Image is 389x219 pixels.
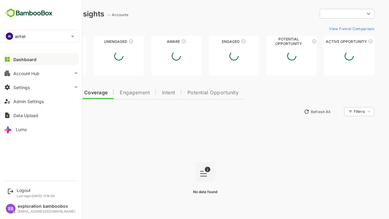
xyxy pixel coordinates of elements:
[298,8,353,19] div: ​
[3,67,79,79] button: Account Hub
[332,109,343,114] div: Filters
[3,30,79,42] div: AIairtel
[15,39,65,44] div: Unreached
[86,12,109,17] ag: -- Accounts
[130,39,180,44] div: Aware
[17,194,55,198] p: Last login: [DATE] 11:19 IST
[172,189,196,194] span: No data found
[3,95,79,107] button: Admin Settings
[3,123,79,135] button: Lumo
[13,113,38,118] div: Data Upload
[6,33,13,40] div: AI
[6,204,15,214] div: EB
[245,39,296,44] div: Potential Opportunity
[166,90,218,95] span: Potential Opportunity
[16,127,27,132] div: Lumo
[18,204,75,209] div: exploration bamboobox
[13,99,44,104] div: Admin Settings
[15,106,59,117] button: New Insights
[107,39,112,44] div: These accounts have not shown enough engagement and need nurturing
[13,57,36,62] div: Dashboard
[280,107,312,116] button: Refresh All
[3,7,54,19] img: BambooboxFullLogoMark.5f36c76dfaba33ec1ec1367b70bb1252.svg
[98,90,129,95] span: Engagement
[13,85,30,90] div: Settings
[15,9,83,18] div: Dashboard Insights
[303,39,353,44] div: Active Opportunity
[3,81,79,93] button: Settings
[13,71,40,76] div: Account Hub
[305,24,353,33] button: View Funnel Comparison
[3,53,79,65] button: Dashboard
[21,90,86,95] span: Data Quality and Coverage
[347,39,352,44] div: These accounts have open opportunities which might be at any of the Sales Stages
[291,39,295,44] div: These accounts are MQAs and can be passed on to Inside Sales
[50,39,54,44] div: These accounts have not been engaged with for a defined time period
[332,106,353,117] div: Filters
[18,210,75,214] div: [EMAIL_ADDRESS][DOMAIN_NAME]
[141,90,154,95] span: Intent
[72,39,123,44] div: Unengaged
[17,188,55,193] div: Logout
[220,39,225,44] div: These accounts are warm, further nurturing would qualify them to MQAs
[15,33,26,40] p: airtel
[188,39,238,44] div: Engaged
[3,109,79,121] button: Data Upload
[160,39,165,44] div: These accounts have just entered the buying cycle and need further nurturing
